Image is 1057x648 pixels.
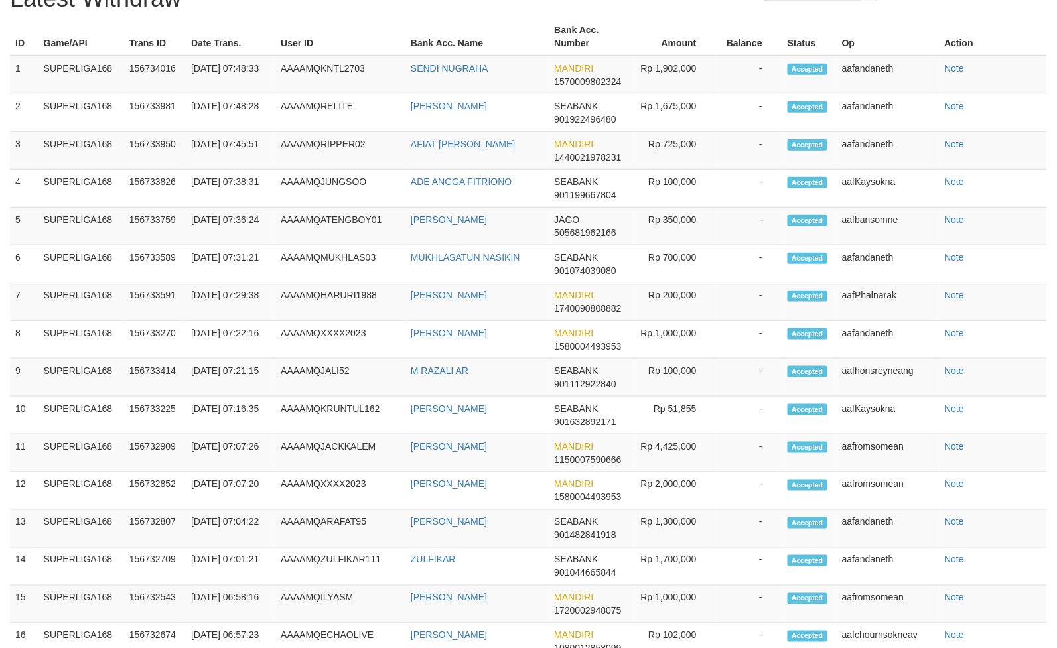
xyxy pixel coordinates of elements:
[717,548,782,586] td: -
[124,208,186,245] td: 156733759
[10,359,38,397] td: 9
[788,177,827,188] span: Accepted
[717,56,782,94] td: -
[717,434,782,472] td: -
[717,397,782,434] td: -
[186,245,275,283] td: [DATE] 07:31:21
[945,554,965,565] a: Note
[945,630,965,641] a: Note
[555,227,616,238] span: 505681962166
[555,252,599,263] span: SEABANK
[38,18,124,56] th: Game/API
[38,397,124,434] td: SUPERLIGA168
[10,548,38,586] td: 14
[275,359,405,397] td: AAAAMQJALI52
[717,208,782,245] td: -
[555,176,599,187] span: SEABANK
[38,472,124,510] td: SUPERLIGA168
[555,592,594,603] span: MANDIRI
[10,397,38,434] td: 10
[411,101,487,111] a: [PERSON_NAME]
[10,510,38,548] td: 13
[555,190,616,200] span: 901199667804
[10,208,38,245] td: 5
[275,132,405,170] td: AAAAMQRIPPER02
[555,303,622,314] span: 1740090808882
[633,472,716,510] td: Rp 2,000,000
[275,321,405,359] td: AAAAMQXXXX2023
[555,606,622,616] span: 1720002948075
[788,366,827,377] span: Accepted
[186,283,275,321] td: [DATE] 07:29:38
[275,94,405,132] td: AAAAMQRELITE
[411,214,487,225] a: [PERSON_NAME]
[411,441,487,452] a: [PERSON_NAME]
[555,479,594,489] span: MANDIRI
[788,139,827,151] span: Accepted
[788,517,827,529] span: Accepted
[945,592,965,603] a: Note
[411,139,515,149] a: AFIAT [PERSON_NAME]
[411,517,487,527] a: [PERSON_NAME]
[788,404,827,415] span: Accepted
[38,586,124,623] td: SUPERLIGA168
[555,290,594,300] span: MANDIRI
[555,76,622,87] span: 1570009802324
[555,417,616,427] span: 901632892171
[124,245,186,283] td: 156733589
[782,18,837,56] th: Status
[945,214,965,225] a: Note
[945,290,965,300] a: Note
[38,170,124,208] td: SUPERLIGA168
[717,283,782,321] td: -
[555,630,594,641] span: MANDIRI
[837,245,940,283] td: aafandaneth
[945,63,965,74] a: Note
[633,321,716,359] td: Rp 1,000,000
[124,472,186,510] td: 156732852
[186,359,275,397] td: [DATE] 07:21:15
[411,479,487,489] a: [PERSON_NAME]
[124,397,186,434] td: 156733225
[275,472,405,510] td: AAAAMQXXXX2023
[788,64,827,75] span: Accepted
[555,517,599,527] span: SEABANK
[10,56,38,94] td: 1
[788,328,827,340] span: Accepted
[275,18,405,56] th: User ID
[186,132,275,170] td: [DATE] 07:45:51
[10,18,38,56] th: ID
[186,548,275,586] td: [DATE] 07:01:21
[38,283,124,321] td: SUPERLIGA168
[945,139,965,149] a: Note
[186,434,275,472] td: [DATE] 07:07:26
[788,442,827,453] span: Accepted
[717,245,782,283] td: -
[940,18,1047,56] th: Action
[945,403,965,414] a: Note
[275,586,405,623] td: AAAAMQILYASM
[411,290,487,300] a: [PERSON_NAME]
[555,341,622,352] span: 1580004493953
[717,510,782,548] td: -
[38,94,124,132] td: SUPERLIGA168
[717,359,782,397] td: -
[945,252,965,263] a: Note
[555,492,622,503] span: 1580004493953
[186,397,275,434] td: [DATE] 07:16:35
[186,18,275,56] th: Date Trans.
[124,18,186,56] th: Trans ID
[555,454,622,465] span: 1150007590666
[945,365,965,376] a: Note
[275,170,405,208] td: AAAAMQJUNGSOO
[555,365,599,376] span: SEABANK
[10,321,38,359] td: 8
[717,18,782,56] th: Balance
[275,245,405,283] td: AAAAMQMUKHLAS03
[633,18,716,56] th: Amount
[405,18,549,56] th: Bank Acc. Name
[555,63,594,74] span: MANDIRI
[788,101,827,113] span: Accepted
[555,139,594,149] span: MANDIRI
[411,403,487,414] a: [PERSON_NAME]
